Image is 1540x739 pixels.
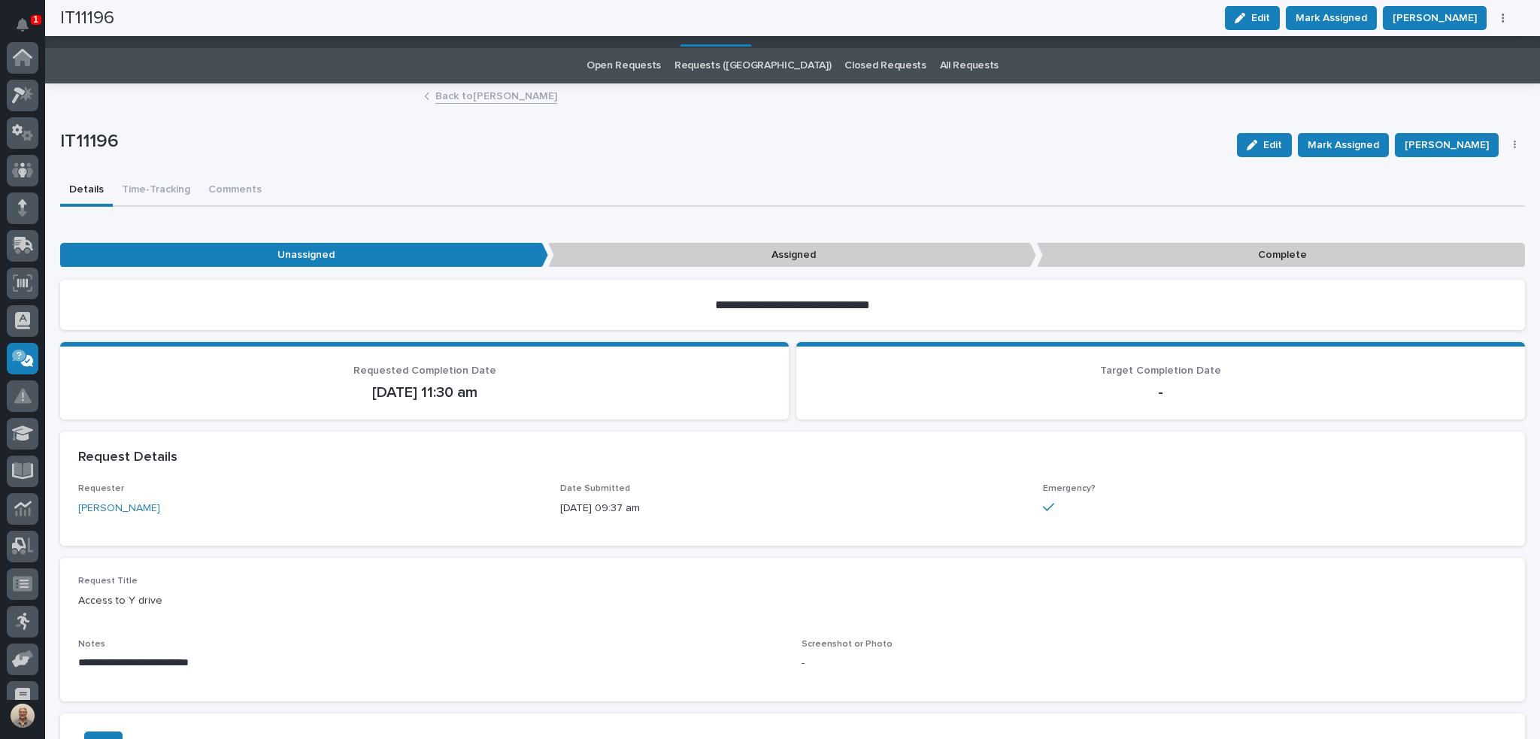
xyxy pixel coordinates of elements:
[1263,138,1282,152] span: Edit
[1100,365,1221,376] span: Target Completion Date
[587,48,661,83] a: Open Requests
[78,640,105,649] span: Notes
[1237,133,1292,157] button: Edit
[78,577,138,586] span: Request Title
[7,700,38,731] button: users-avatar
[1395,133,1499,157] button: [PERSON_NAME]
[675,48,831,83] a: Requests ([GEOGRAPHIC_DATA])
[1043,484,1096,493] span: Emergency?
[113,175,199,207] button: Time-Tracking
[940,48,999,83] a: All Requests
[78,450,177,466] h2: Request Details
[1037,243,1525,268] p: Complete
[199,175,271,207] button: Comments
[19,18,38,42] div: Notifications1
[33,14,38,25] p: 1
[560,501,1024,516] p: [DATE] 09:37 am
[844,48,926,83] a: Closed Requests
[78,501,160,516] a: [PERSON_NAME]
[560,484,630,493] span: Date Submitted
[353,365,496,376] span: Requested Completion Date
[1405,136,1489,154] span: [PERSON_NAME]
[78,593,1507,609] p: Access to Y drive
[814,383,1507,401] p: -
[60,175,113,207] button: Details
[802,656,1507,671] p: -
[7,9,38,41] button: Notifications
[548,243,1036,268] p: Assigned
[435,86,557,104] a: Back to[PERSON_NAME]
[78,383,771,401] p: [DATE] 11:30 am
[60,243,548,268] p: Unassigned
[802,640,893,649] span: Screenshot or Photo
[1298,133,1389,157] button: Mark Assigned
[1308,136,1379,154] span: Mark Assigned
[60,131,1225,153] p: IT11196
[78,484,124,493] span: Requester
